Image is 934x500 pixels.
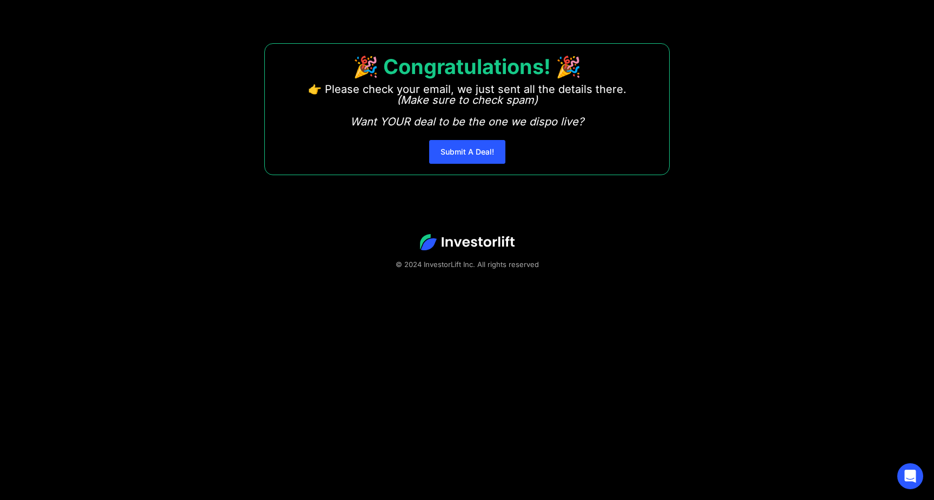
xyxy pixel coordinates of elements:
[38,259,896,270] div: © 2024 InvestorLift Inc. All rights reserved
[429,140,505,164] a: Submit A Deal!
[308,84,626,127] p: 👉 Please check your email, we just sent all the details there. ‍
[897,463,923,489] div: Open Intercom Messenger
[353,54,581,79] strong: 🎉 Congratulations! 🎉
[350,94,584,128] em: (Make sure to check spam) Want YOUR deal to be the one we dispo live?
